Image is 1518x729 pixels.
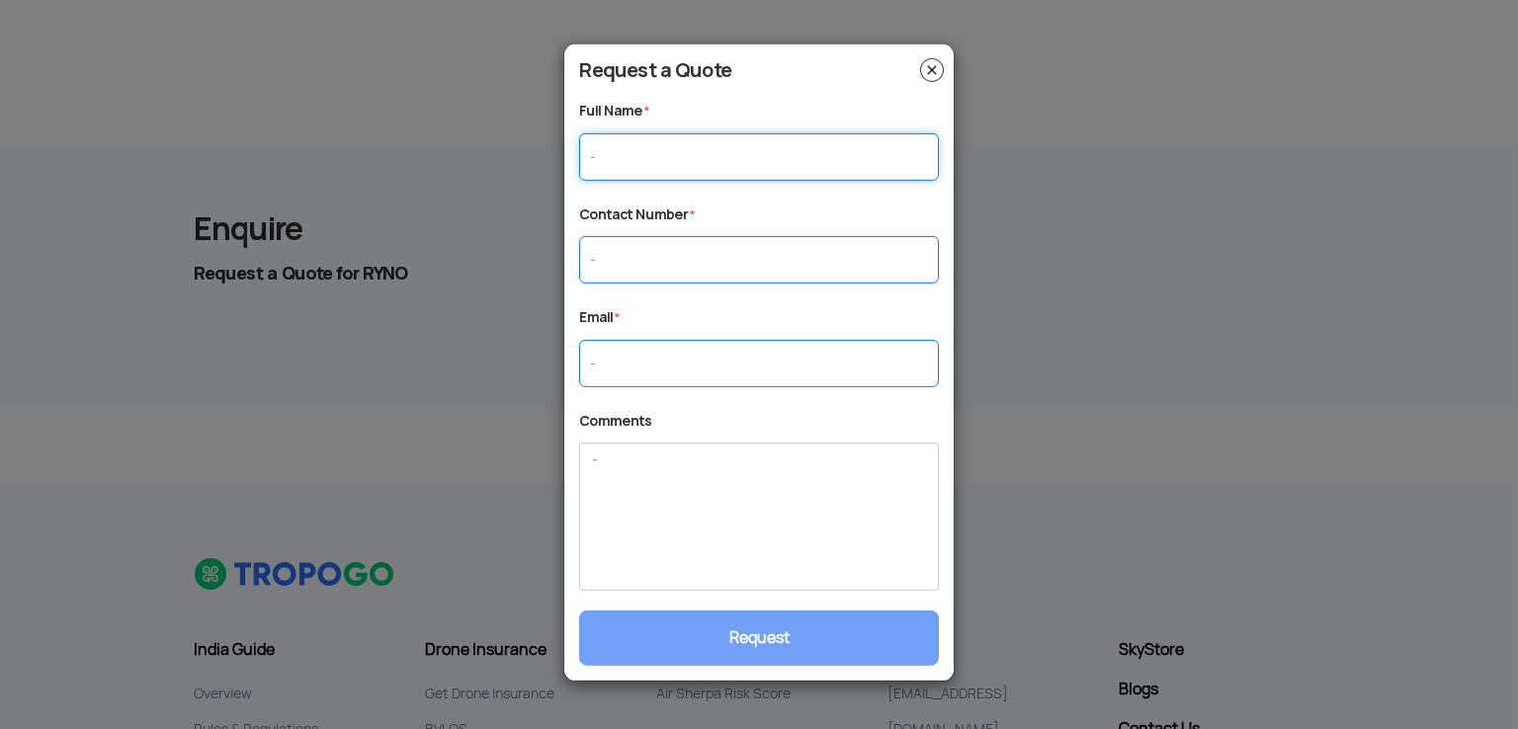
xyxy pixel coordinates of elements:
[579,307,620,328] label: Email
[579,610,939,666] button: Request
[920,58,944,82] img: close
[579,132,939,180] input: -
[579,411,652,431] label: Comments
[579,101,649,121] label: Full Name
[579,236,939,283] input: -
[579,340,939,387] input: -
[579,59,939,81] h4: Request a Quote
[579,203,695,224] label: Contact Number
